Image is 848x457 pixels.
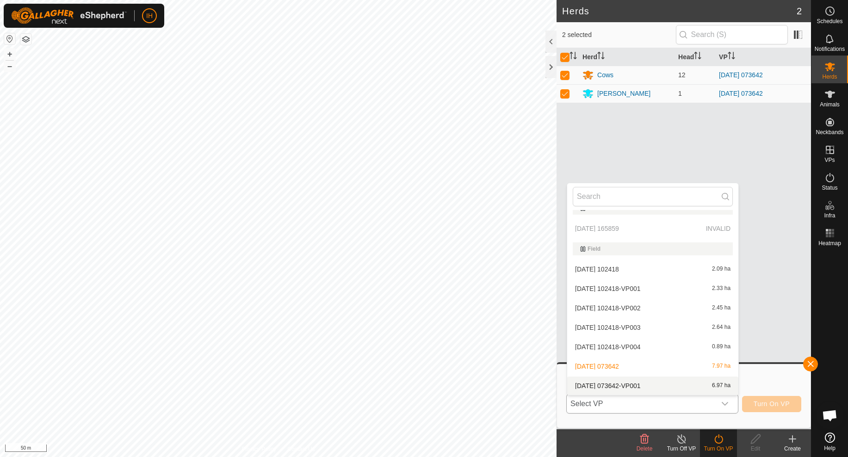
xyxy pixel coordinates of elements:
span: Heatmap [818,241,841,246]
a: Help [811,429,848,455]
div: [PERSON_NAME] [597,89,650,99]
ul: Option List [567,198,738,395]
p-sorticon: Activate to sort [728,53,735,61]
li: 2025-08-28 102418-VP003 [567,318,738,337]
span: 2 [797,4,802,18]
th: VP [715,48,811,66]
a: [DATE] 073642 [719,71,763,79]
span: 12 [678,71,686,79]
span: Schedules [817,19,842,24]
span: Help [824,445,836,451]
span: 7.97 ha [712,363,730,370]
a: Open chat [816,401,844,429]
span: [DATE] 102418-VP004 [575,344,640,350]
a: Privacy Policy [242,445,277,453]
span: 2.09 ha [712,266,730,272]
span: 1 [678,90,682,97]
p-sorticon: Activate to sort [597,53,605,61]
a: Contact Us [287,445,315,453]
h2: Herds [562,6,797,17]
span: [DATE] 102418 [575,266,619,272]
span: Animals [820,102,840,107]
span: [DATE] 102418-VP002 [575,305,640,311]
div: dropdown trigger [716,395,734,413]
li: 2025-09-02 073642-VP001 [567,377,738,395]
p-sorticon: Activate to sort [569,53,577,61]
li: 2025-08-28 102418 [567,260,738,278]
span: 2.33 ha [712,285,730,292]
span: Turn On VP [754,400,790,408]
span: Herds [822,74,837,80]
span: Status [822,185,837,191]
div: Turn On VP [700,445,737,453]
li: 2025-08-28 102418-VP002 [567,299,738,317]
span: [DATE] 102418-VP003 [575,324,640,331]
button: + [4,49,15,60]
button: Map Layers [20,34,31,45]
span: Neckbands [816,130,843,135]
div: Edit [737,445,774,453]
span: [DATE] 073642-VP001 [575,383,640,389]
li: 2025-09-02 073642 [567,357,738,376]
span: VPs [824,157,835,163]
span: 2.64 ha [712,324,730,331]
span: IH [146,11,153,21]
div: Field [580,246,725,252]
span: Delete [637,445,653,452]
span: Infra [824,213,835,218]
span: 0.89 ha [712,344,730,350]
div: Turn Off VP [663,445,700,453]
th: Head [675,48,715,66]
img: Gallagher Logo [11,7,127,24]
input: Search [573,187,733,206]
li: 2025-08-28 102418-VP004 [567,338,738,356]
span: Notifications [815,46,845,52]
button: – [4,61,15,72]
span: Select VP [567,395,716,413]
span: [DATE] 102418-VP001 [575,285,640,292]
a: [DATE] 073642 [719,90,763,97]
span: 6.97 ha [712,383,730,389]
div: Cows [597,70,613,80]
p-sorticon: Activate to sort [694,53,701,61]
div: Create [774,445,811,453]
span: 2 selected [562,30,676,40]
th: Herd [579,48,675,66]
span: [DATE] 073642 [575,363,619,370]
input: Search (S) [676,25,788,44]
span: 2.45 ha [712,305,730,311]
button: Turn On VP [742,396,801,412]
li: 2025-08-28 102418-VP001 [567,279,738,298]
button: Reset Map [4,33,15,44]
